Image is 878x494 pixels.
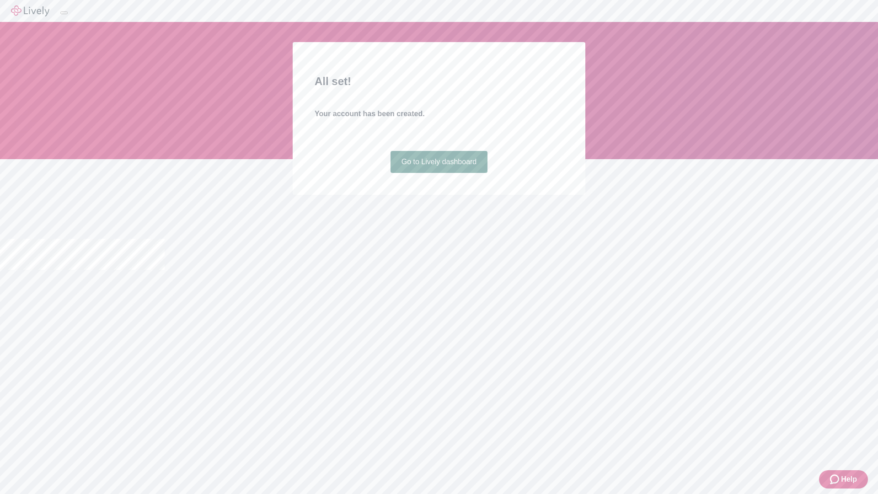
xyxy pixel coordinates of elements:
[60,11,68,14] button: Log out
[11,5,49,16] img: Lively
[315,73,563,90] h2: All set!
[841,474,857,485] span: Help
[315,108,563,119] h4: Your account has been created.
[391,151,488,173] a: Go to Lively dashboard
[830,474,841,485] svg: Zendesk support icon
[819,470,868,489] button: Zendesk support iconHelp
